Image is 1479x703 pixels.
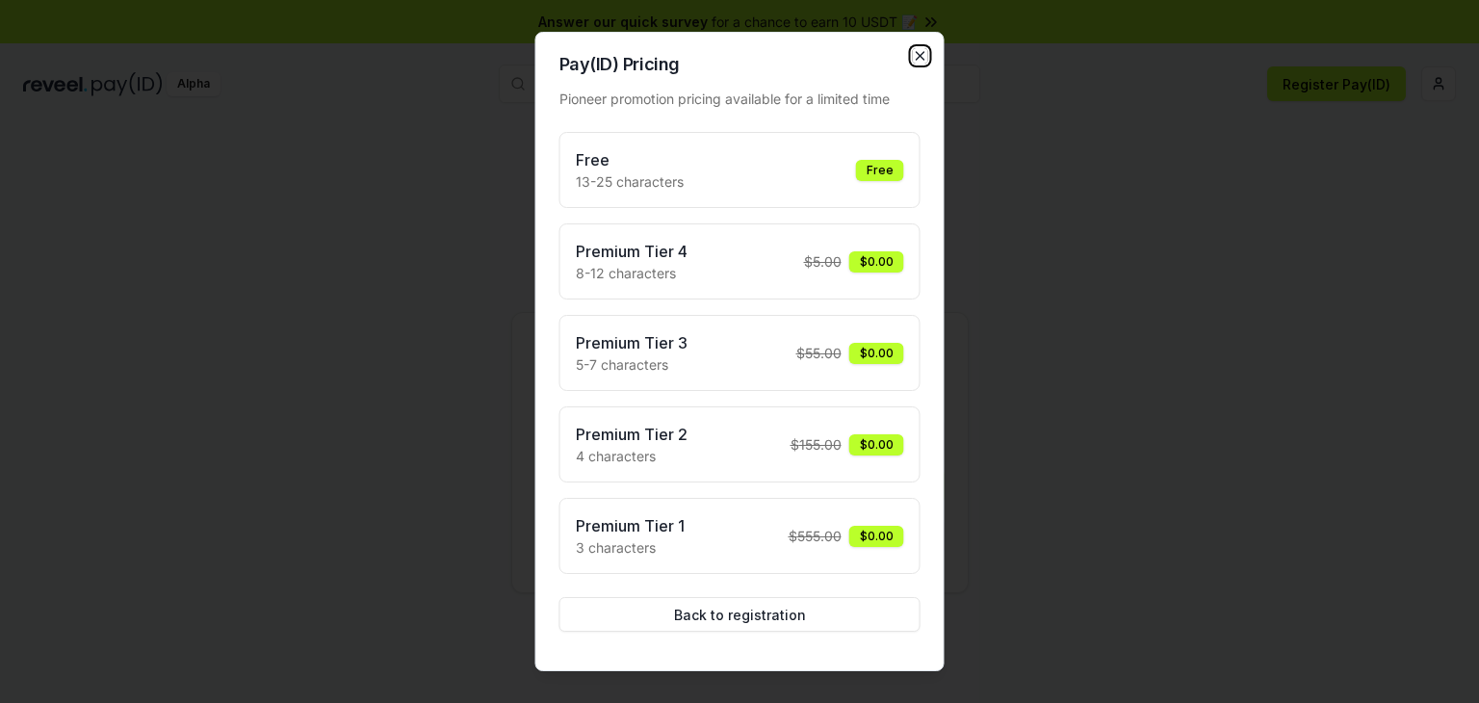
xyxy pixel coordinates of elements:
[849,434,904,456] div: $0.00
[576,240,688,263] h3: Premium Tier 4
[559,56,921,73] h2: Pay(ID) Pricing
[576,423,688,446] h3: Premium Tier 2
[559,597,921,632] button: Back to registration
[796,343,842,363] span: $ 55.00
[576,514,685,537] h3: Premium Tier 1
[576,446,688,466] p: 4 characters
[576,537,685,558] p: 3 characters
[576,331,688,354] h3: Premium Tier 3
[576,148,684,171] h3: Free
[849,343,904,364] div: $0.00
[856,160,904,181] div: Free
[849,251,904,273] div: $0.00
[804,251,842,272] span: $ 5.00
[789,526,842,546] span: $ 555.00
[559,89,921,109] div: Pioneer promotion pricing available for a limited time
[576,354,688,375] p: 5-7 characters
[791,434,842,455] span: $ 155.00
[576,171,684,192] p: 13-25 characters
[576,263,688,283] p: 8-12 characters
[849,526,904,547] div: $0.00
